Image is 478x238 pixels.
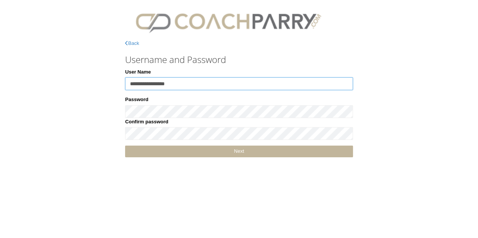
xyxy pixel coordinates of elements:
label: Password [125,96,148,103]
label: Confirm password [125,118,168,126]
img: CPlogo.png [125,8,331,36]
a: Next [125,146,353,157]
a: Back [125,40,139,46]
h3: Username and Password [125,55,353,64]
label: User Name [125,68,151,76]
